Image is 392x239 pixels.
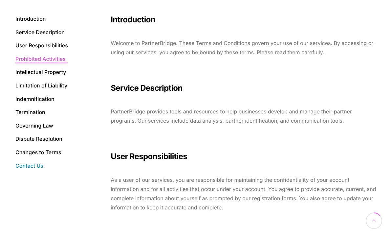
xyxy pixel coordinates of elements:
span: As a user of our services, you are responsible for maintaining the confidentiality of your accoun... [111,177,376,211]
h3: Introduction [111,15,377,25]
h3: Service Description [111,83,377,93]
span: PartnerBridge provides tools and resources to help businesses develop and manage their partner pr... [111,108,352,124]
span: Welcome to PartnerBridge. These Terms and Conditions govern your use of our services. By accessin... [111,40,373,56]
h3: User Responsibilities [111,152,377,161]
